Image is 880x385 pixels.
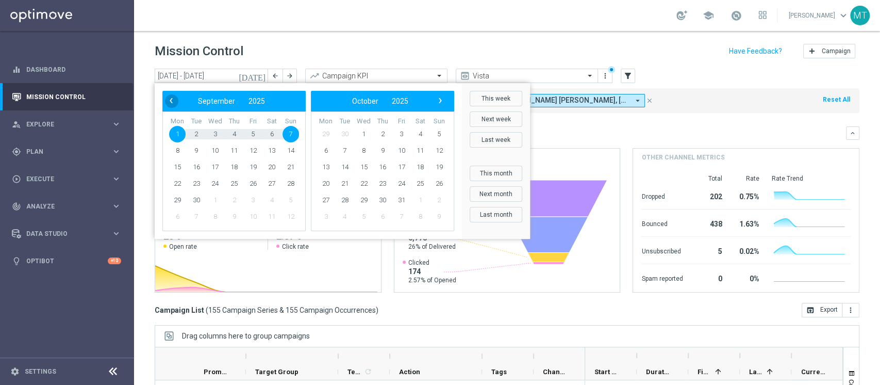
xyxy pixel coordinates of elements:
span: 14 [337,159,353,175]
button: This week [470,91,522,106]
span: October [352,97,378,105]
button: Next month [470,186,522,202]
button: more_vert [600,70,610,82]
a: Dashboard [26,56,121,83]
span: 28 [283,175,299,192]
i: settings [10,367,20,376]
div: Total [695,174,722,183]
div: person_search Explore keyboard_arrow_right [11,120,122,129]
button: lightbulb Optibot +10 [11,257,122,265]
span: 30 [188,192,205,208]
div: Row Groups [182,332,310,340]
span: 8 [355,142,372,159]
th: weekday [187,117,206,126]
span: ) [376,306,378,315]
div: 438 [695,215,722,231]
span: 26% of Delivered [408,243,456,251]
th: weekday [243,117,262,126]
span: 11 [412,142,428,159]
span: Channel [543,368,568,376]
div: Mission Control [11,93,122,101]
span: 31 [393,192,410,208]
span: 28 [337,192,353,208]
span: 19 [245,159,261,175]
span: 22 [169,175,186,192]
bs-daterangepicker-container: calendar [155,83,530,239]
span: 26 [245,175,261,192]
span: school [703,10,714,21]
span: › [434,94,447,107]
button: equalizer Dashboard [11,66,122,74]
div: play_circle_outline Execute keyboard_arrow_right [11,175,122,183]
div: 202 [695,187,722,204]
div: 0.02% [734,242,759,259]
span: 20 [263,159,280,175]
span: 10 [245,208,261,225]
button: Last week [470,132,522,148]
button: [DATE] [237,69,268,84]
span: Start Date [594,368,619,376]
th: weekday [281,117,300,126]
span: 8 [412,208,428,225]
span: 5 [283,192,299,208]
span: Promotions [204,368,228,376]
span: 25 [226,175,242,192]
span: 16 [188,159,205,175]
button: September [191,94,242,108]
span: 24 [393,175,410,192]
th: weekday [392,117,411,126]
h1: Mission Control [155,44,243,59]
span: 27 [318,192,334,208]
span: 9 [226,208,242,225]
span: 18 [412,159,428,175]
span: 21 [283,159,299,175]
span: 4 [226,126,242,142]
span: Execute [26,176,111,182]
span: ‹ [164,94,178,107]
i: trending_up [309,71,320,81]
th: weekday [225,117,244,126]
span: 8 [207,208,223,225]
span: 155 Campaign Series & 155 Campaign Occurrences [208,306,376,315]
span: Data Studio [26,231,111,237]
span: 174 [408,267,456,276]
i: lightbulb [12,256,21,266]
button: Next week [470,111,522,127]
ng-select: Vista [456,69,598,83]
span: 29 [318,126,334,142]
th: weekday [411,117,430,126]
span: 9 [374,142,391,159]
th: weekday [429,117,449,126]
button: close [645,95,654,106]
span: Maria Grazia Garofalo Matteo Turri Nora Giussani marco Maccarrone [501,96,629,105]
span: 2 [226,192,242,208]
button: › [433,94,446,108]
span: 23 [374,175,391,192]
span: Drag columns here to group campaigns [182,332,310,340]
span: Action [399,368,420,376]
span: 14 [283,142,299,159]
span: 26 [431,175,447,192]
span: 12 [245,142,261,159]
span: keyboard_arrow_down [838,10,849,21]
span: Clicked [408,259,456,267]
i: add [808,47,816,55]
span: Open rate [169,243,197,251]
i: more_vert [846,306,855,314]
i: person_search [12,120,21,129]
a: Settings [25,368,56,375]
span: 1 [412,192,428,208]
button: Data Studio keyboard_arrow_right [11,230,122,238]
span: Explore [26,121,111,127]
span: 18 [226,159,242,175]
span: Plan [26,149,111,155]
button: Last month [470,207,522,222]
span: 19 [431,159,447,175]
button: 2025 [242,94,272,108]
span: 8 [169,142,186,159]
button: add Campaign [803,44,855,58]
th: weekday [317,117,336,126]
button: open_in_browser Export [802,303,842,317]
button: track_changes Analyze keyboard_arrow_right [11,202,122,211]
